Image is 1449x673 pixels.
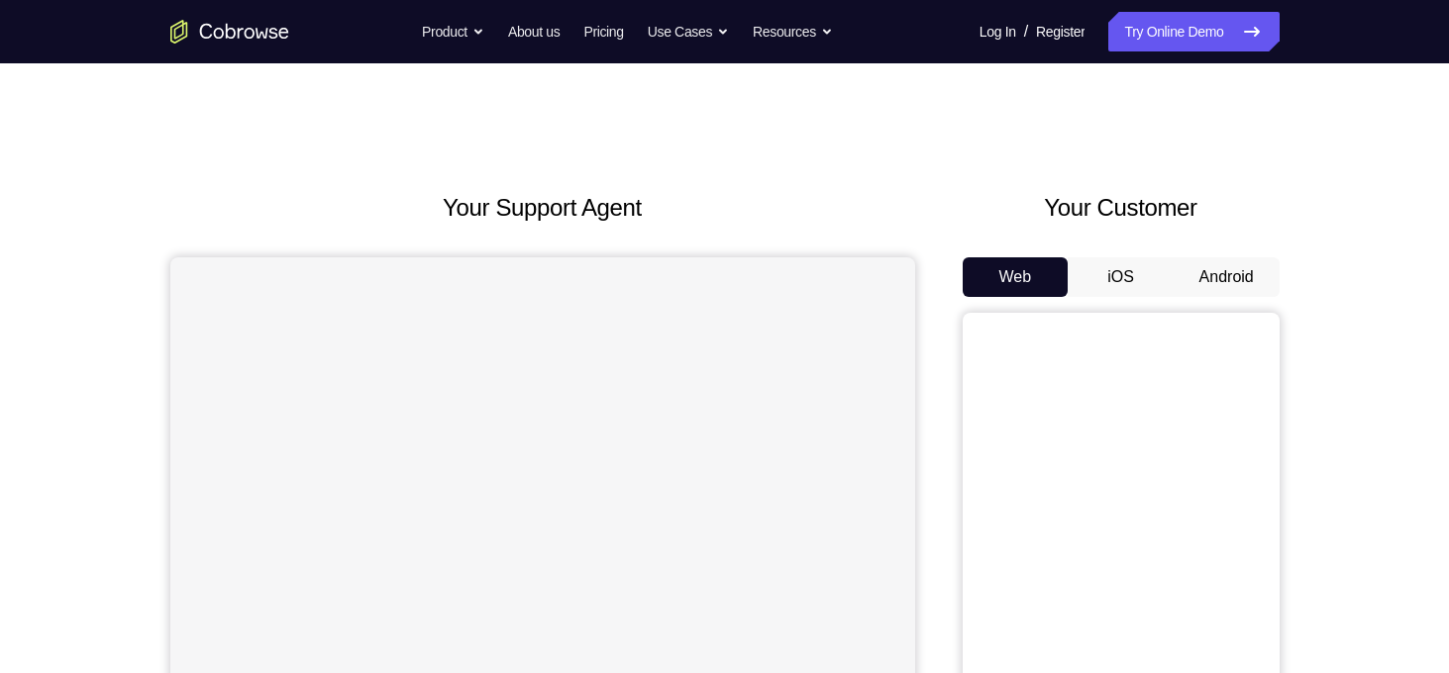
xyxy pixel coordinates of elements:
[422,12,484,51] button: Product
[1024,20,1028,44] span: /
[980,12,1016,51] a: Log In
[753,12,833,51] button: Resources
[1068,257,1174,297] button: iOS
[1174,257,1280,297] button: Android
[963,190,1280,226] h2: Your Customer
[170,20,289,44] a: Go to the home page
[1036,12,1085,51] a: Register
[508,12,560,51] a: About us
[963,257,1069,297] button: Web
[1108,12,1279,51] a: Try Online Demo
[648,12,729,51] button: Use Cases
[170,190,915,226] h2: Your Support Agent
[583,12,623,51] a: Pricing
